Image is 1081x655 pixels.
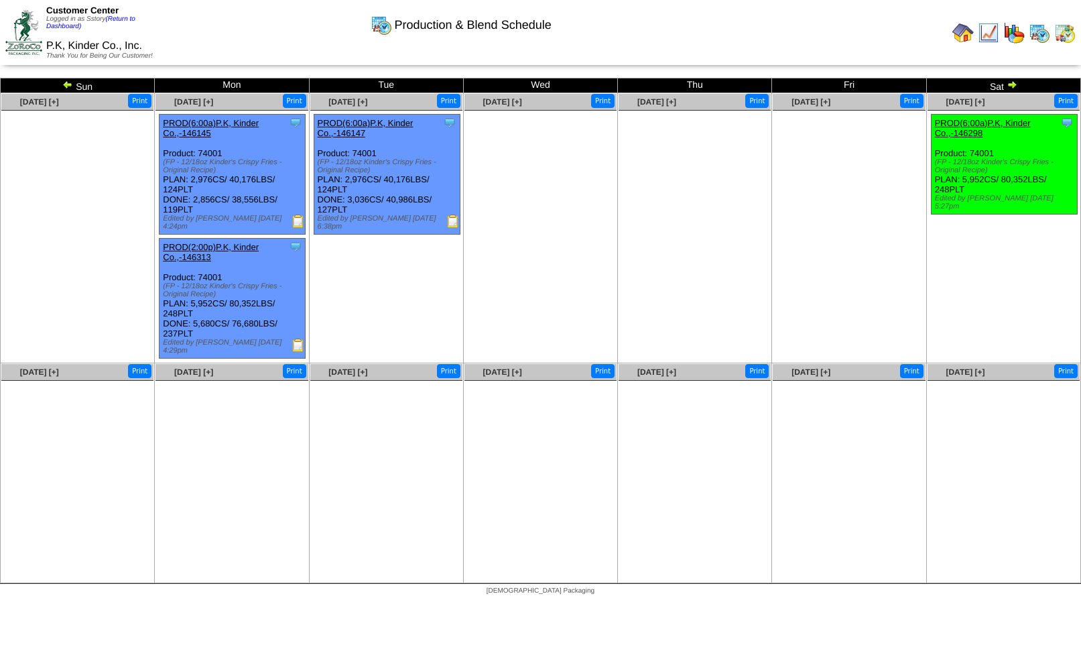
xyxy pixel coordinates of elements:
div: Edited by [PERSON_NAME] [DATE] 5:27pm [935,194,1077,211]
button: Print [900,94,924,108]
span: Thank You for Being Our Customer! [46,52,153,60]
img: Production Report [292,339,305,352]
img: Production Report [292,215,305,228]
img: calendarprod.gif [1029,22,1050,44]
a: [DATE] [+] [637,367,676,377]
a: [DATE] [+] [483,367,522,377]
td: Thu [618,78,772,93]
div: (FP - 12/18oz Kinder's Crispy Fries - Original Recipe) [163,158,305,174]
a: [DATE] [+] [791,97,830,107]
img: Tooltip [289,116,302,129]
td: Sun [1,78,155,93]
span: P.K, Kinder Co., Inc. [46,40,142,52]
button: Print [745,94,769,108]
span: [DEMOGRAPHIC_DATA] Packaging [487,587,594,595]
a: [DATE] [+] [174,367,213,377]
img: Production Report [446,215,460,228]
button: Print [1054,364,1078,378]
div: (FP - 12/18oz Kinder's Crispy Fries - Original Recipe) [935,158,1077,174]
img: Tooltip [443,116,456,129]
img: graph.gif [1003,22,1025,44]
td: Mon [155,78,309,93]
img: arrowright.gif [1007,79,1017,90]
a: [DATE] [+] [946,367,984,377]
td: Fri [772,78,926,93]
button: Print [1054,94,1078,108]
a: [DATE] [+] [637,97,676,107]
div: Edited by [PERSON_NAME] [DATE] 6:38pm [318,215,460,231]
div: Product: 74001 PLAN: 5,952CS / 80,352LBS / 248PLT DONE: 5,680CS / 76,680LBS / 237PLT [160,239,306,359]
a: PROD(6:00a)P.K, Kinder Co.,-146298 [935,118,1031,138]
button: Print [591,364,615,378]
a: PROD(6:00a)P.K, Kinder Co.,-146145 [163,118,259,138]
div: Product: 74001 PLAN: 2,976CS / 40,176LBS / 124PLT DONE: 3,036CS / 40,986LBS / 127PLT [314,115,460,235]
button: Print [283,364,306,378]
img: arrowleft.gif [62,79,73,90]
a: [DATE] [+] [946,97,984,107]
button: Print [128,364,151,378]
a: PROD(6:00a)P.K, Kinder Co.,-146147 [318,118,414,138]
a: [DATE] [+] [20,367,59,377]
span: Logged in as Sstory [46,15,135,30]
span: Production & Blend Schedule [395,18,552,32]
img: calendarprod.gif [371,14,392,36]
span: Customer Center [46,5,119,15]
img: Tooltip [289,240,302,253]
a: [DATE] [+] [483,97,522,107]
div: Edited by [PERSON_NAME] [DATE] 4:29pm [163,339,305,355]
button: Print [437,94,460,108]
a: (Return to Dashboard) [46,15,135,30]
button: Print [591,94,615,108]
div: (FP - 12/18oz Kinder's Crispy Fries - Original Recipe) [163,282,305,298]
a: [DATE] [+] [20,97,59,107]
td: Tue [309,78,463,93]
button: Print [128,94,151,108]
a: [DATE] [+] [328,97,367,107]
img: ZoRoCo_Logo(Green%26Foil)%20jpg.webp [5,10,42,55]
td: Sat [926,78,1080,93]
img: Tooltip [1060,116,1074,129]
div: Product: 74001 PLAN: 5,952CS / 80,352LBS / 248PLT [931,115,1077,215]
img: home.gif [952,22,974,44]
img: calendarinout.gif [1054,22,1076,44]
div: Edited by [PERSON_NAME] [DATE] 4:24pm [163,215,305,231]
a: [DATE] [+] [174,97,213,107]
button: Print [900,364,924,378]
div: Product: 74001 PLAN: 2,976CS / 40,176LBS / 124PLT DONE: 2,856CS / 38,556LBS / 119PLT [160,115,306,235]
td: Wed [463,78,617,93]
a: [DATE] [+] [328,367,367,377]
a: PROD(2:00p)P.K, Kinder Co.,-146313 [163,242,259,262]
div: (FP - 12/18oz Kinder's Crispy Fries - Original Recipe) [318,158,460,174]
button: Print [283,94,306,108]
button: Print [745,364,769,378]
img: line_graph.gif [978,22,999,44]
button: Print [437,364,460,378]
a: [DATE] [+] [791,367,830,377]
